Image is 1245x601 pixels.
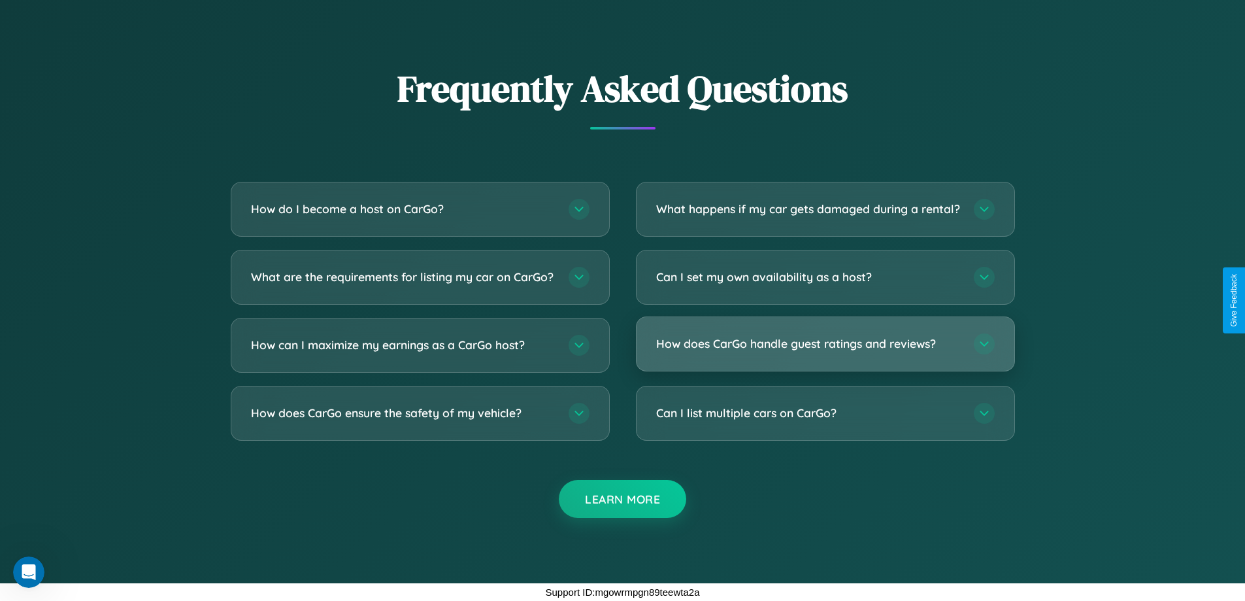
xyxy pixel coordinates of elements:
[231,63,1015,114] h2: Frequently Asked Questions
[656,269,961,285] h3: Can I set my own availability as a host?
[251,269,556,285] h3: What are the requirements for listing my car on CarGo?
[656,335,961,352] h3: How does CarGo handle guest ratings and reviews?
[13,557,44,588] iframe: Intercom live chat
[251,405,556,421] h3: How does CarGo ensure the safety of my vehicle?
[1229,274,1238,327] div: Give Feedback
[251,337,556,353] h3: How can I maximize my earnings as a CarGo host?
[251,201,556,217] h3: How do I become a host on CarGo?
[546,583,700,601] p: Support ID: mgowrmpgn89teewta2a
[656,405,961,421] h3: Can I list multiple cars on CarGo?
[559,480,686,518] button: Learn More
[656,201,961,217] h3: What happens if my car gets damaged during a rental?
